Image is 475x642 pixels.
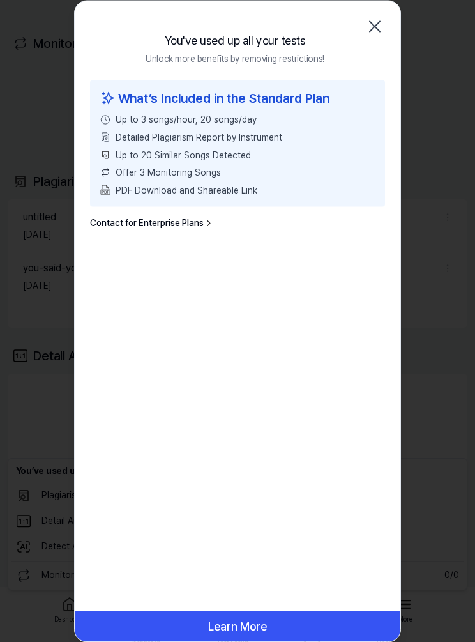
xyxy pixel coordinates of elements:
[116,166,221,179] span: Offer 3 Monitoring Songs
[116,184,257,197] span: PDF Download and Shareable Link
[100,185,110,195] img: PDF Download
[100,88,375,108] div: What’s Included in the Standard Plan
[75,611,400,641] button: Learn More
[116,149,251,162] span: Up to 20 Similar Songs Detected
[116,113,257,126] span: Up to 3 songs/hour, 20 songs/day
[90,217,214,229] a: Contact for Enterprise Plans
[146,52,324,65] div: Unlock more benefits by removing restrictions!
[116,131,282,144] span: Detailed Plagiarism Report by Instrument
[100,88,116,108] img: sparkles icon
[165,31,306,50] div: You've used up all your tests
